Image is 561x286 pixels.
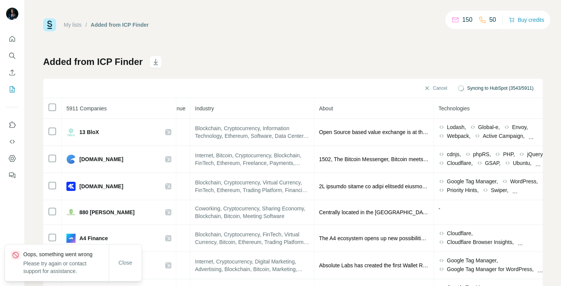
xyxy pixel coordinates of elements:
span: Webpack, [447,132,471,140]
img: company-logo [66,128,76,137]
span: Close [119,259,132,267]
span: Blockchain, Cryptocurrency, Information Technology, Ethereum, Software, Data Center, Infrastructu... [195,124,310,140]
div: Added from ICP Finder [91,21,149,29]
span: About [319,105,333,111]
span: The A4 ecosystem opens up new possibilities in the META universe, NFT and DeFi. [319,234,429,242]
button: Use Surfe on LinkedIn [6,118,18,132]
button: Buy credits [509,15,544,25]
span: Open Source based value exchange is at the core of all that we do at 13BloX. Our team members are... [319,128,429,136]
a: My lists [64,22,82,28]
button: Cancel [419,82,453,94]
span: [DOMAIN_NAME] [79,183,123,190]
button: Feedback [6,168,18,182]
img: Avatar [6,8,18,20]
span: Cloudflare, [447,159,473,167]
span: Google Tag Manager for WordPress, [447,265,534,273]
p: Oops, something went wrong [23,250,109,258]
p: Please try again or contact support for assistance. [23,260,109,275]
span: Centrally located in the [GEOGRAPHIC_DATA]- and minutes from downtown [GEOGRAPHIC_DATA], [GEOGRAP... [319,208,429,216]
span: Industry [195,105,214,111]
span: Google Tag Manager, [447,178,498,185]
span: [DOMAIN_NAME] [79,155,123,163]
span: Google Tag Manager, [447,257,498,264]
span: 5911 Companies [66,105,107,111]
span: Absolute Labs has created the first Wallet Relationship Management platform – WRM – to bring CRM ... [319,262,429,269]
span: Blockchain, Cryptocurrency, FinTech, Virtual Currency, Bitcoin, Ethereum, Trading Platform, Finan... [195,231,310,246]
button: Use Surfe API [6,135,18,149]
li: / [85,21,87,29]
img: company-logo [66,208,76,217]
span: Technologies [438,105,470,111]
button: Enrich CSV [6,66,18,79]
span: Cloudflare Browser Insights, [447,238,514,246]
button: Quick start [6,32,18,46]
span: Global-e, [478,123,500,131]
button: Dashboard [6,152,18,165]
span: Active Campaign, [483,132,525,140]
span: Envoy, [512,123,528,131]
span: Syncing to HubSpot (3543/5911) [467,85,534,92]
p: 150 [462,15,472,24]
img: company-logo [66,155,76,164]
span: 13 BloX [79,128,99,136]
span: Swiper, [491,186,508,194]
span: 1502, The Bitcoin Messenger, Bitcoin meets mainstream features. With 1502, users can, in privacy,... [319,155,429,163]
span: - [438,205,440,212]
span: Ubuntu, [513,159,532,167]
p: 50 [489,15,496,24]
span: Internet, Cryptocurrency, Digital Marketing, Advertising, Blockchain, Bitcoin, Marketing, Affilia... [195,258,310,273]
span: Cloudflare, [447,229,473,237]
span: PHP, [503,150,515,158]
button: Close [113,256,138,270]
span: Lodash, [447,123,466,131]
button: My lists [6,82,18,96]
span: A4 Finance [79,234,108,242]
span: MySQL, [521,186,540,194]
span: 880 [PERSON_NAME] [79,208,135,216]
h1: Added from ICP Finder [43,56,143,68]
span: Blockchain, Cryptocurrency, Virtual Currency, FinTech, Ethereum, Trading Platform, Financial Exch... [195,179,310,194]
span: phpRS, [473,150,491,158]
span: Coworking, Cryptocurrency, Sharing Economy, Blockchain, Bitcoin, Meeting Software [195,205,310,220]
span: WordPress, [510,178,538,185]
span: Priority Hints, [447,186,479,194]
span: cdnjs, [447,150,461,158]
img: Surfe Logo [43,18,56,31]
span: Internet, Bitcoin, Cryptocurrency, Blockchain, FinTech, Ethereum, Freelance, Payments, Virtual Cu... [195,152,310,167]
span: 2L ipsumdo sitame co adipi elitsedd eiusmo te-incid ut laboreetdolo magn-aliqu enima mini veniamq... [319,183,429,190]
img: company-logo [66,234,76,243]
img: company-logo [66,182,76,191]
span: jQuery, [527,150,544,158]
button: Search [6,49,18,63]
span: GSAP, [485,159,501,167]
